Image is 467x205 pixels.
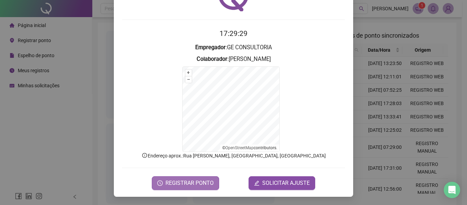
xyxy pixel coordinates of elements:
[142,152,148,158] span: info-circle
[444,182,460,198] div: Open Intercom Messenger
[152,176,219,190] button: REGISTRAR PONTO
[185,76,192,83] button: –
[197,56,227,62] strong: Colaborador
[157,180,163,186] span: clock-circle
[165,179,214,187] span: REGISTRAR PONTO
[122,55,345,64] h3: : [PERSON_NAME]
[122,152,345,159] p: Endereço aprox. : Rua [PERSON_NAME], [GEOGRAPHIC_DATA], [GEOGRAPHIC_DATA]
[195,44,226,51] strong: Empregador
[249,176,315,190] button: editSOLICITAR AJUSTE
[222,145,277,150] li: © contributors.
[185,69,192,76] button: +
[219,29,248,38] time: 17:29:29
[254,180,259,186] span: edit
[225,145,254,150] a: OpenStreetMap
[262,179,310,187] span: SOLICITAR AJUSTE
[122,43,345,52] h3: : GE CONSULTORIA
